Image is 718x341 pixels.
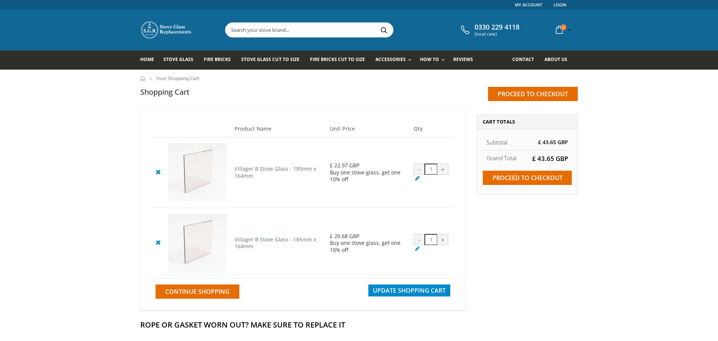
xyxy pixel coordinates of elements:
[437,234,448,245] div: +
[156,75,199,82] span: Your Shopping Cart
[487,138,507,146] span: Subtotal
[512,51,540,70] a: Contact
[512,56,534,63] span: Contact
[488,87,578,101] input: Proceed to checkout
[414,234,425,245] div: -
[140,56,154,63] span: Home
[140,76,146,81] a: Home
[140,87,190,97] h1: Shopping Cart
[140,320,578,330] h2: Rope Or Gasket Worn Out? Make Sure To Replace It
[532,154,568,163] span: £ 43.65 GBP
[420,56,439,63] span: How To
[475,23,519,31] span: 0330 229 4118
[375,23,392,37] button: Search
[475,31,519,37] span: (local rate)
[140,51,160,70] a: Home
[561,24,567,30] span: 2
[483,171,572,185] input: Proceed to checkout
[330,162,359,169] span: £ 22.97 GBP
[368,284,450,296] button: Update Shopping Cart
[375,51,415,70] a: Accessories
[163,51,199,70] a: Stove Glass
[553,22,573,37] a: 2
[168,143,227,202] img: Villager B Stove Glass - 185mm x 164mm
[487,154,516,162] strong: Grand Total
[310,56,365,63] span: Fire Bricks Cut To Size
[437,164,448,175] div: +
[156,284,239,299] a: Continue Shopping
[310,51,371,70] a: Fire Bricks Cut To Size
[165,287,230,296] span: Continue Shopping
[140,21,193,39] img: Stove Glass Replacement
[330,169,406,183] div: Buy one stove glass, get one 10% off
[414,164,425,175] div: -
[204,51,236,70] a: Fire Bricks
[163,56,193,63] span: Stove Glass
[538,138,568,146] span: £ 43.65 GBP
[241,51,305,70] a: Stove Glass Cut To Size
[234,236,316,250] a: Villager B Stove Glass - 185mm x 164mm
[375,56,406,63] span: Accessories
[234,165,316,179] a: Villager B Stove Glass - 185mm x 164mm
[330,232,359,240] span: £ 20.68 GBP
[204,56,231,63] span: Fire Bricks
[410,121,454,137] th: Qty
[544,56,567,63] span: About us
[326,121,410,137] th: Unit Price
[241,56,299,63] span: Stove Glass Cut To Size
[225,23,477,37] input: Search your stove brand...
[168,214,227,273] img: Villager B Stove Glass - 185mm x 164mm
[459,23,519,37] a: 0330 229 4118 (local rate)
[453,56,473,63] span: Reviews
[330,240,406,253] div: Buy one stove glass, get one 10% off
[453,51,479,70] a: Reviews
[420,51,448,70] a: How To
[483,118,515,125] span: Cart Totals
[231,121,326,137] th: Product Name
[373,286,446,295] span: Update Shopping Cart
[544,51,573,70] a: About us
